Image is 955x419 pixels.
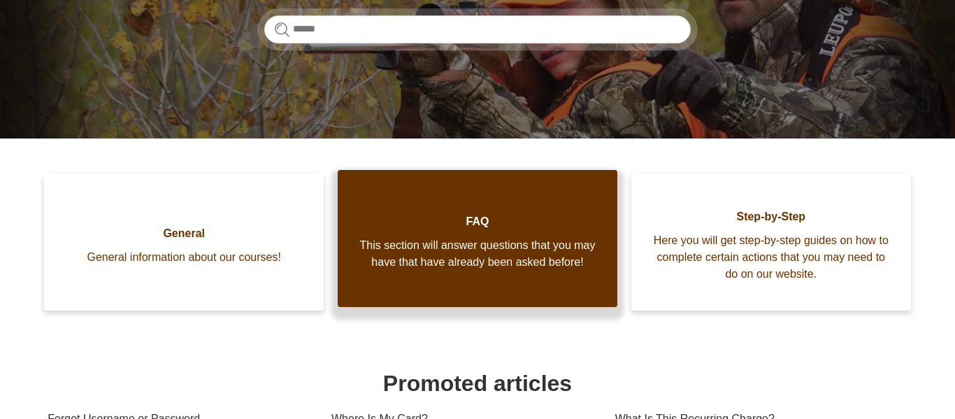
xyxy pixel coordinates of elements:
[652,208,890,225] span: Step-by-Step
[652,232,890,283] span: Here you will get step-by-step guides on how to complete certain actions that you may need to do ...
[65,249,303,266] span: General information about our courses!
[264,15,691,43] input: Search
[44,173,324,311] a: General General information about our courses!
[338,170,617,307] a: FAQ This section will answer questions that you may have that have already been asked before!
[359,213,596,230] span: FAQ
[65,225,303,242] span: General
[359,237,596,271] span: This section will answer questions that you may have that have already been asked before!
[631,173,911,311] a: Step-by-Step Here you will get step-by-step guides on how to complete certain actions that you ma...
[48,367,907,400] h1: Promoted articles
